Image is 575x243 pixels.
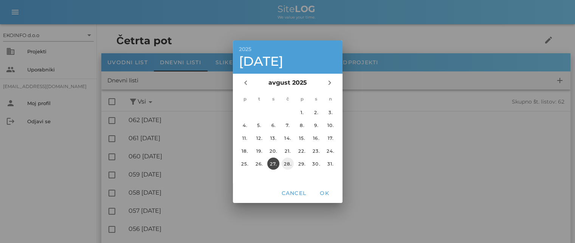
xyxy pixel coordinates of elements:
[253,148,265,153] div: 19.
[239,119,251,131] button: 4.
[239,135,251,141] div: 11.
[267,135,279,141] div: 13.
[239,132,251,144] button: 11.
[324,122,336,128] div: 10.
[239,46,336,52] div: 2025
[325,78,334,87] i: chevron_right
[310,145,322,157] button: 23.
[324,132,336,144] button: 17.
[296,119,308,131] button: 8.
[267,93,280,105] th: s
[537,207,575,243] iframe: Chat Widget
[312,186,336,200] button: OK
[537,207,575,243] div: Pripomoček za klepet
[296,145,308,157] button: 22.
[281,148,293,153] div: 21.
[252,93,266,105] th: t
[310,119,322,131] button: 9.
[309,93,323,105] th: s
[310,135,322,141] div: 16.
[253,122,265,128] div: 5.
[324,158,336,170] button: 31.
[296,148,308,153] div: 22.
[239,145,251,157] button: 18.
[281,145,293,157] button: 21.
[296,135,308,141] div: 15.
[310,161,322,166] div: 30.
[267,122,279,128] div: 6.
[253,158,265,170] button: 26.
[323,76,336,90] button: Naslednji mesec
[324,119,336,131] button: 10.
[310,106,322,118] button: 2.
[253,135,265,141] div: 12.
[253,161,265,166] div: 26.
[239,148,251,153] div: 18.
[238,93,252,105] th: p
[265,75,310,90] button: avgust 2025
[267,145,279,157] button: 20.
[281,161,293,166] div: 28.
[324,109,336,115] div: 3.
[315,190,333,197] span: OK
[324,161,336,166] div: 31.
[239,122,251,128] div: 4.
[281,122,293,128] div: 7.
[267,119,279,131] button: 6.
[296,106,308,118] button: 1.
[267,158,279,170] button: 27.
[324,148,336,153] div: 24.
[267,161,279,166] div: 27.
[281,158,293,170] button: 28.
[267,148,279,153] div: 20.
[239,55,336,68] div: [DATE]
[281,93,294,105] th: č
[296,158,308,170] button: 29.
[239,161,251,166] div: 25.
[253,119,265,131] button: 5.
[281,190,306,197] span: Cancel
[281,132,293,144] button: 14.
[310,158,322,170] button: 30.
[296,161,308,166] div: 29.
[267,132,279,144] button: 13.
[241,78,250,87] i: chevron_left
[253,145,265,157] button: 19.
[295,93,308,105] th: p
[310,132,322,144] button: 16.
[324,93,337,105] th: n
[310,109,322,115] div: 2.
[324,145,336,157] button: 24.
[281,119,293,131] button: 7.
[324,135,336,141] div: 17.
[239,158,251,170] button: 25.
[324,106,336,118] button: 3.
[278,186,309,200] button: Cancel
[281,135,293,141] div: 14.
[253,132,265,144] button: 12.
[296,132,308,144] button: 15.
[296,109,308,115] div: 1.
[296,122,308,128] div: 8.
[310,148,322,153] div: 23.
[239,76,253,90] button: Prejšnji mesec
[310,122,322,128] div: 9.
